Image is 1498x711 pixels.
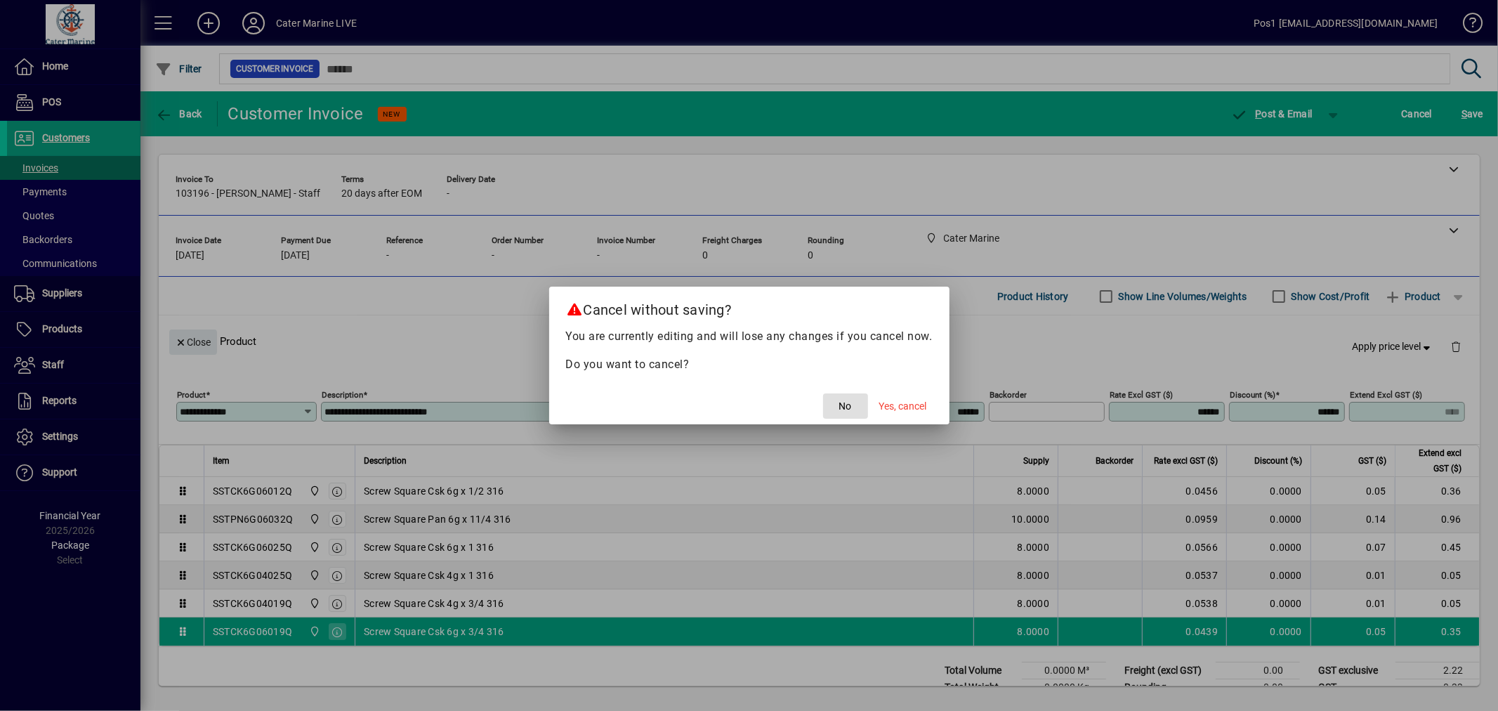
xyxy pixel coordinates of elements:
[874,393,933,419] button: Yes, cancel
[549,287,950,327] h2: Cancel without saving?
[823,393,868,419] button: No
[566,328,933,345] p: You are currently editing and will lose any changes if you cancel now.
[879,399,927,414] span: Yes, cancel
[839,399,852,414] span: No
[566,356,933,373] p: Do you want to cancel?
